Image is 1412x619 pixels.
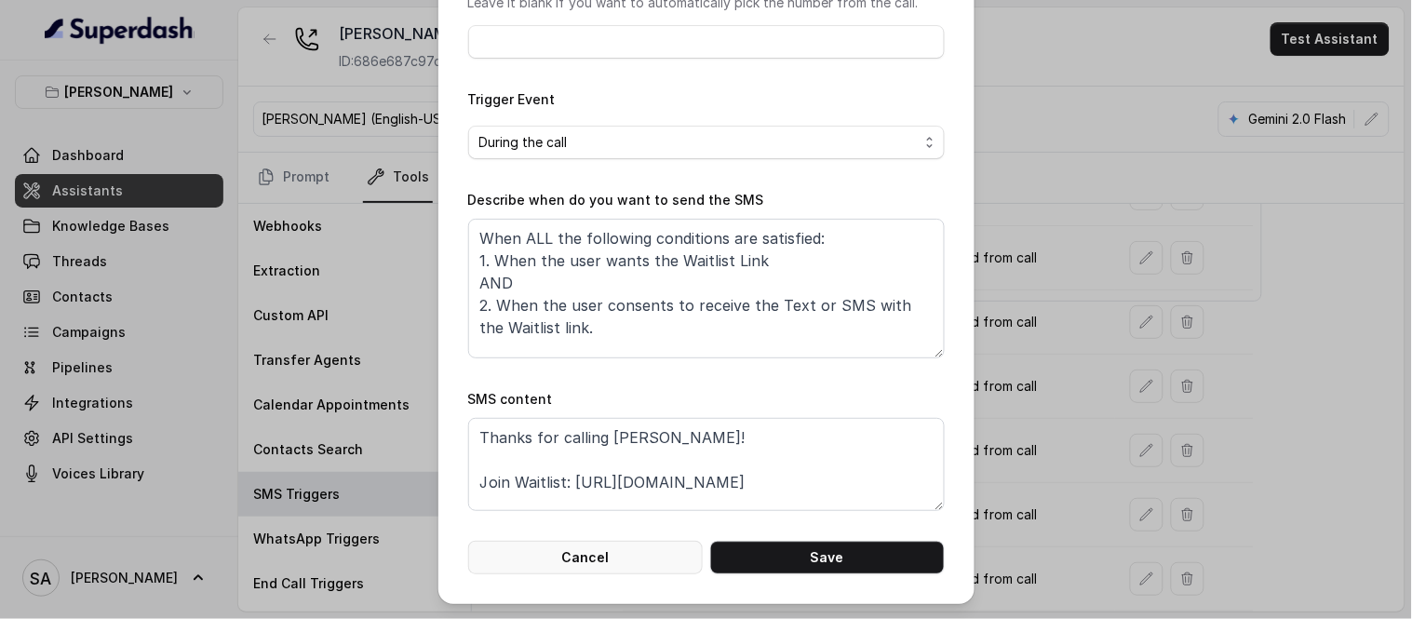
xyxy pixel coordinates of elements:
[468,391,553,407] label: SMS content
[468,219,945,358] textarea: When ALL the following conditions are satisfied: 1. When the user wants the Waitlist Link AND 2. ...
[468,192,764,208] label: Describe when do you want to send the SMS
[468,418,945,511] textarea: Thanks for calling [PERSON_NAME]! Join Waitlist: [URL][DOMAIN_NAME]
[468,91,556,107] label: Trigger Event
[468,541,703,574] button: Cancel
[479,131,919,154] span: During the call
[710,541,945,574] button: Save
[468,126,945,159] button: During the call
